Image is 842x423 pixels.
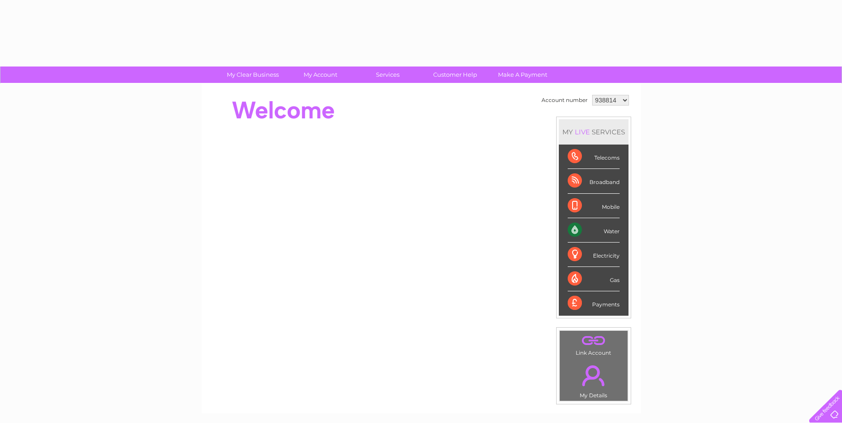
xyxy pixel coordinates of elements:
div: Broadband [568,169,620,193]
div: LIVE [573,128,592,136]
a: Make A Payment [486,67,559,83]
a: . [562,333,625,349]
div: MY SERVICES [559,119,629,145]
a: My Clear Business [216,67,289,83]
div: Electricity [568,243,620,267]
a: My Account [284,67,357,83]
div: Telecoms [568,145,620,169]
div: Gas [568,267,620,291]
td: My Details [559,358,628,401]
td: Account number [539,93,590,108]
a: Customer Help [419,67,492,83]
td: Link Account [559,330,628,358]
a: Services [351,67,424,83]
div: Water [568,218,620,243]
div: Payments [568,291,620,315]
div: Mobile [568,194,620,218]
a: . [562,360,625,391]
